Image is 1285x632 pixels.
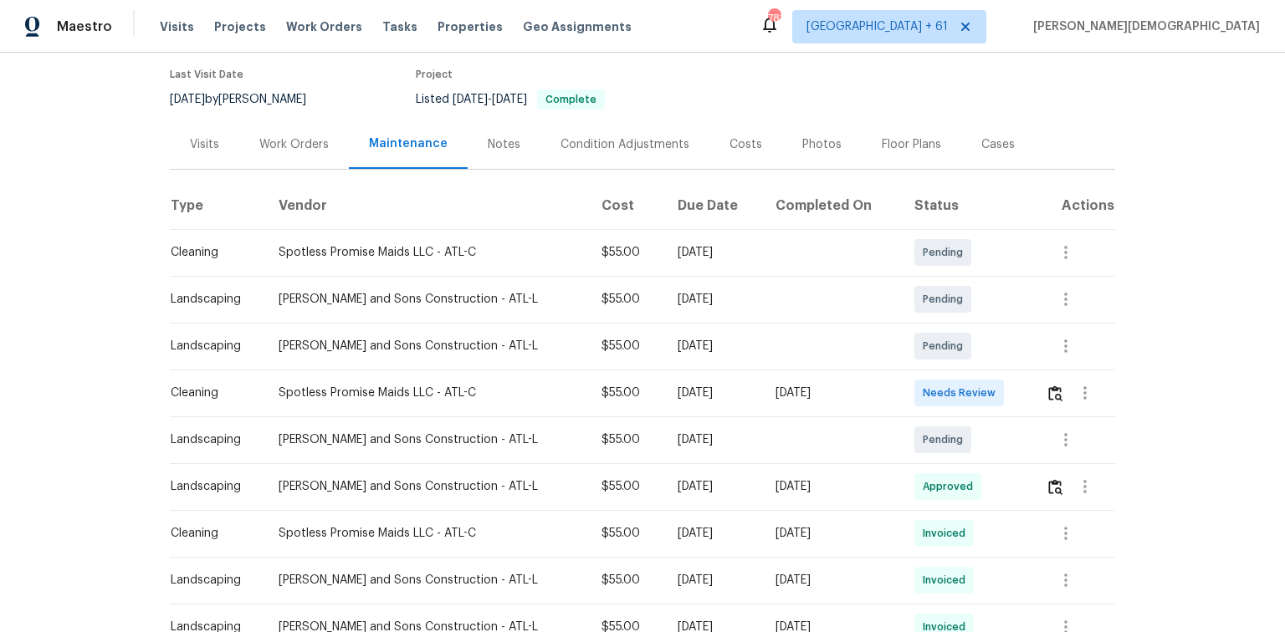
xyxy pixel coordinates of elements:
div: Condition Adjustments [561,136,689,153]
img: Review Icon [1048,479,1062,495]
div: [DATE] [678,478,749,495]
button: Review Icon [1046,373,1065,413]
span: Maestro [57,18,112,35]
span: - [453,94,527,105]
div: Spotless Promise Maids LLC - ATL-C [279,525,575,542]
div: [DATE] [776,385,888,401]
span: Work Orders [286,18,362,35]
div: [DATE] [776,478,888,495]
div: $55.00 [602,291,651,308]
div: Landscaping [171,338,252,354]
span: [PERSON_NAME][DEMOGRAPHIC_DATA] [1026,18,1260,35]
div: Cleaning [171,385,252,401]
div: Cleaning [171,525,252,542]
span: Tasks [382,21,417,33]
div: Visits [190,136,219,153]
div: Cleaning [171,244,252,261]
div: [DATE] [678,338,749,354]
th: Completed On [762,182,901,229]
span: Geo Assignments [523,18,632,35]
th: Vendor [265,182,588,229]
div: [DATE] [776,525,888,542]
button: Review Icon [1046,466,1065,507]
div: $55.00 [602,478,651,495]
span: Pending [923,291,970,308]
div: [PERSON_NAME] and Sons Construction - ATL-L [279,431,575,448]
div: [DATE] [678,291,749,308]
div: Notes [488,136,520,153]
div: [DATE] [776,572,888,589]
div: [PERSON_NAME] and Sons Construction - ATL-L [279,291,575,308]
span: Pending [923,431,970,448]
span: Complete [539,94,603,104]
div: Photos [802,136,842,153]
div: Costs [730,136,762,153]
div: [DATE] [678,525,749,542]
div: [PERSON_NAME] and Sons Construction - ATL-L [279,572,575,589]
div: Landscaping [171,431,252,448]
th: Actions [1032,182,1115,229]
div: [PERSON_NAME] and Sons Construction - ATL-L [279,338,575,354]
div: Landscaping [171,478,252,495]
span: Properties [438,18,503,35]
span: Invoiced [923,525,972,542]
div: $55.00 [602,431,651,448]
span: Visits [160,18,194,35]
span: Project [416,69,453,79]
div: Work Orders [259,136,329,153]
span: [GEOGRAPHIC_DATA] + 61 [806,18,948,35]
div: Landscaping [171,291,252,308]
th: Status [901,182,1032,229]
span: Last Visit Date [170,69,243,79]
span: Pending [923,338,970,354]
div: Cases [981,136,1015,153]
span: Listed [416,94,605,105]
th: Due Date [664,182,762,229]
div: Spotless Promise Maids LLC - ATL-C [279,244,575,261]
span: [DATE] [170,94,205,105]
div: $55.00 [602,244,651,261]
div: [PERSON_NAME] and Sons Construction - ATL-L [279,478,575,495]
div: Maintenance [369,135,448,152]
th: Type [170,182,265,229]
div: $55.00 [602,385,651,401]
div: [DATE] [678,244,749,261]
div: by [PERSON_NAME] [170,89,326,110]
div: [DATE] [678,385,749,401]
img: Review Icon [1048,385,1062,401]
div: $55.00 [602,572,651,589]
div: [DATE] [678,572,749,589]
span: Pending [923,244,970,261]
span: Needs Review [923,385,1002,401]
div: Spotless Promise Maids LLC - ATL-C [279,385,575,401]
div: [DATE] [678,431,749,448]
span: Projects [214,18,266,35]
div: $55.00 [602,525,651,542]
span: [DATE] [453,94,488,105]
div: Floor Plans [882,136,941,153]
div: 783 [768,10,780,27]
th: Cost [588,182,664,229]
span: [DATE] [492,94,527,105]
div: Landscaping [171,572,252,589]
div: $55.00 [602,338,651,354]
span: Invoiced [923,572,972,589]
span: Approved [923,478,980,495]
